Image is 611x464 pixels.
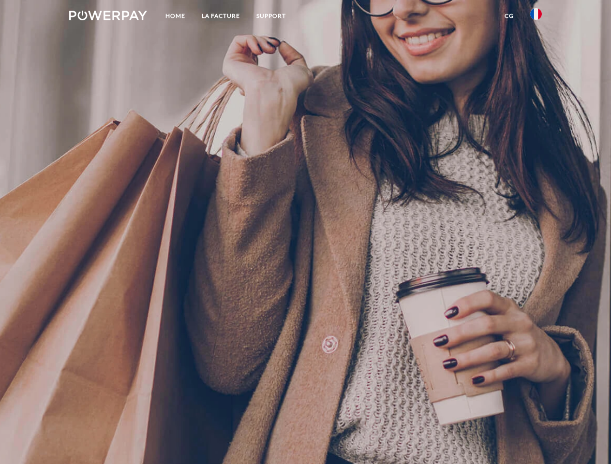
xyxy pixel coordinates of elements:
[157,7,194,25] a: Home
[194,7,248,25] a: LA FACTURE
[248,7,294,25] a: Support
[530,8,542,20] img: fr
[69,11,147,20] img: logo-powerpay-white.svg
[496,7,522,25] a: CG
